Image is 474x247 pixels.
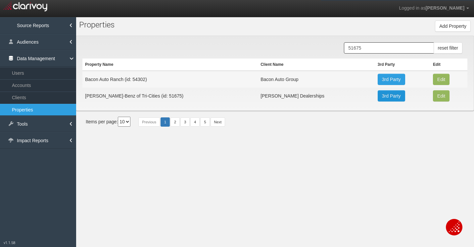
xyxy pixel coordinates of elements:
[394,0,474,16] a: Logged in as[PERSON_NAME]
[170,117,180,127] a: 2
[433,74,450,85] button: Edit
[258,59,375,71] th: Client Name
[190,117,200,127] a: 4
[82,59,258,71] th: Property Name
[426,5,464,11] span: [PERSON_NAME]
[258,88,375,104] td: [PERSON_NAME] Dealerships
[430,59,467,71] th: Edit
[87,20,91,29] span: o
[399,5,425,11] span: Logged in as
[435,21,471,32] button: Add Property
[161,117,170,127] a: 1
[378,74,405,85] a: 3rd Party
[79,21,197,29] h1: Pr perties
[82,88,258,104] td: [PERSON_NAME]-Benz of Tri-Cities (id: 51675)
[258,71,375,88] td: Bacon Auto Group
[211,117,225,127] a: Next
[434,42,462,54] button: reset filter
[200,117,210,127] a: 5
[375,59,430,71] th: 3rd Party
[86,117,130,127] div: Items per page:
[138,117,160,127] a: Previous
[180,117,190,127] a: 3
[344,42,434,54] input: Search Properties
[433,90,450,102] button: Edit
[82,71,258,88] td: Bacon Auto Ranch (id: 54302)
[378,90,405,102] a: 3rd Party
